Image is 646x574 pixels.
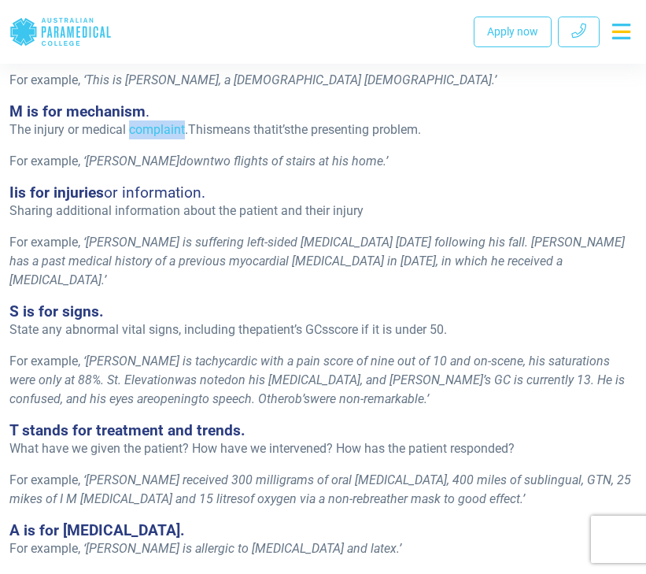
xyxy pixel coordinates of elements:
span: The injury or medical complaint. [9,122,188,137]
span: S is for signs. [9,302,104,320]
span: were non-remarkable [310,391,424,406]
span: State any abnormal vital signs, including the [9,322,256,337]
span: it’s [275,122,290,137]
span: or information. [104,183,205,202]
span: For example, [9,472,80,487]
span: [PERSON_NAME] received 300 milligrams of oral [MEDICAL_DATA], 400 miles of sublingual, GTN, 25 mi... [9,472,631,506]
span: ob’s [288,391,310,406]
span: ‘ [83,541,86,556]
span: For example, [9,72,80,87]
span: For example, [9,154,80,168]
span: This is [PERSON_NAME], a [DEMOGRAPHIC_DATA] [DEMOGRAPHIC_DATA] [86,72,492,87]
span: For example, [9,541,80,556]
span: .’ [492,72,496,87]
span: patient’s [256,322,302,337]
span: For example, [9,235,80,250]
span: ’ [386,154,388,168]
span: .’ [102,272,106,287]
span: This [188,122,212,137]
span: was noted [175,372,231,387]
span: .’ [424,391,429,406]
span: [PERSON_NAME] is tachycardic with a pain score of nine out of 10 and on-scene, his saturations we... [9,354,610,387]
a: Apply now [474,17,552,47]
span: [PERSON_NAME] is allergic to [MEDICAL_DATA] and latex [86,541,397,556]
span: ‘ [83,72,86,87]
span: .’ [397,541,401,556]
button: Toggle navigation [606,17,637,46]
span: means that [212,122,275,137]
span: ‘ [83,472,86,487]
span: A is for [MEDICAL_DATA]. [9,521,185,539]
span: T stands for treatment and trends. [9,421,245,439]
span: ‘ [83,235,86,250]
span: opening [153,391,198,406]
span: .’ [520,491,525,506]
span: [PERSON_NAME] is suffering left-sided [MEDICAL_DATA] [DATE] following his fall. [PERSON_NAME] has... [9,235,625,287]
span: is for injuries [14,183,104,202]
span: For example, [9,354,80,368]
span: What have we given the patient? How have we intervened? How has the patient responded? [9,441,515,456]
span: GCs [305,322,328,337]
span: Sharing additional information about the patient and their injury [9,203,364,218]
span: . [146,102,150,120]
span: to speech. Other [198,391,288,406]
span: two flights of stairs at his home. [210,154,386,168]
span: score if it is under 50. [328,322,447,337]
span: ‘ [83,154,86,168]
span: [PERSON_NAME] [86,154,179,168]
span: of oxygen via a non-rebreather mask to good effect [243,491,520,506]
span: I [9,183,14,202]
span: down [179,154,210,168]
a: Australian Paramedical College [9,6,112,57]
span: on his [MEDICAL_DATA], and [PERSON_NAME]’s GC is currently 13. He is confused, and his eyes are [9,372,625,406]
span: ‘ [83,354,86,368]
span: the presenting problem. [290,122,421,137]
span: M is for mechanism [9,102,146,120]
